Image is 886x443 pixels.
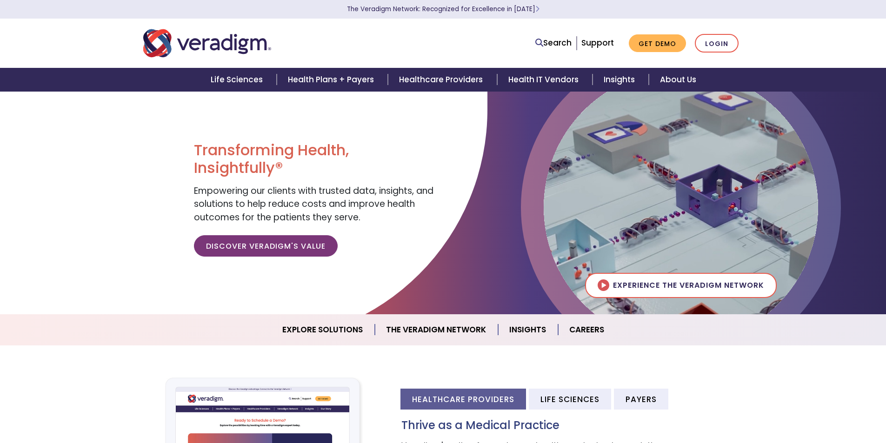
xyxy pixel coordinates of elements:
[558,318,615,342] a: Careers
[375,318,498,342] a: The Veradigm Network
[194,235,338,257] a: Discover Veradigm's Value
[535,5,540,13] span: Learn More
[529,389,611,410] li: Life Sciences
[593,68,649,92] a: Insights
[143,28,271,59] img: Veradigm logo
[347,5,540,13] a: The Veradigm Network: Recognized for Excellence in [DATE]Learn More
[388,68,497,92] a: Healthcare Providers
[497,68,593,92] a: Health IT Vendors
[401,419,743,432] h3: Thrive as a Medical Practice
[277,68,388,92] a: Health Plans + Payers
[629,34,686,53] a: Get Demo
[695,34,739,53] a: Login
[649,68,707,92] a: About Us
[614,389,668,410] li: Payers
[200,68,277,92] a: Life Sciences
[498,318,558,342] a: Insights
[194,185,433,224] span: Empowering our clients with trusted data, insights, and solutions to help reduce costs and improv...
[194,141,436,177] h1: Transforming Health, Insightfully®
[400,389,526,410] li: Healthcare Providers
[581,37,614,48] a: Support
[271,318,375,342] a: Explore Solutions
[535,37,572,49] a: Search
